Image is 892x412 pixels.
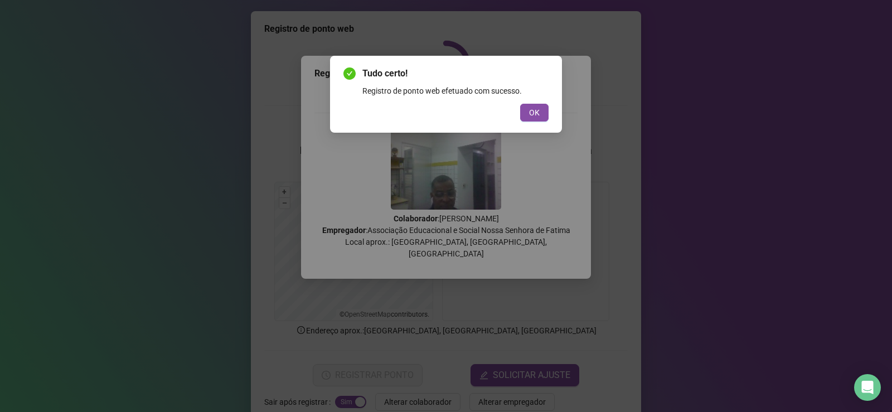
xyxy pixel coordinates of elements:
[362,85,549,97] div: Registro de ponto web efetuado com sucesso.
[520,104,549,122] button: OK
[362,67,549,80] span: Tudo certo!
[343,67,356,80] span: check-circle
[854,374,881,401] div: Open Intercom Messenger
[529,106,540,119] span: OK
